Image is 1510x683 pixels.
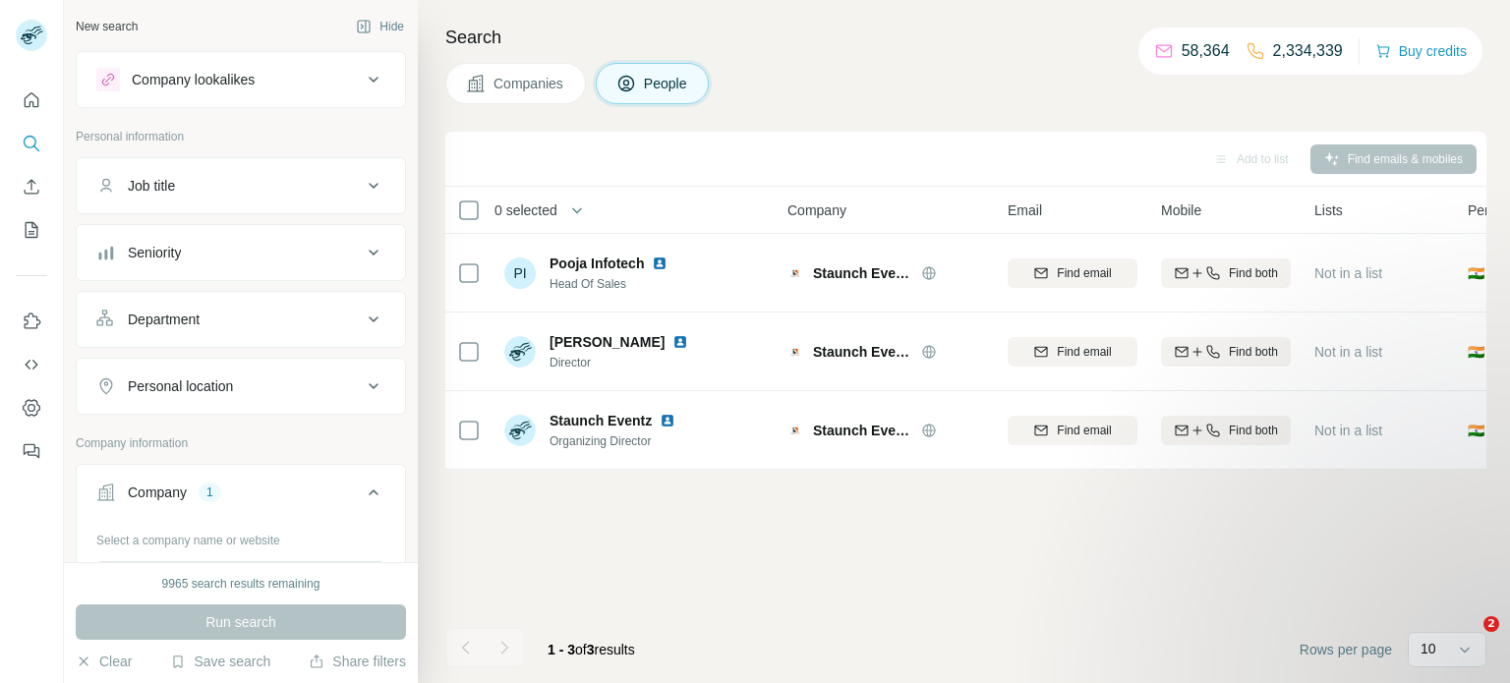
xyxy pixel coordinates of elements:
[199,484,221,501] div: 1
[77,296,405,343] button: Department
[1314,344,1382,360] span: Not in a list
[16,347,47,382] button: Use Surfe API
[504,257,536,289] div: PI
[128,243,181,262] div: Seniority
[76,128,406,145] p: Personal information
[1008,200,1042,220] span: Email
[1057,422,1111,439] span: Find email
[128,376,233,396] div: Personal location
[1314,265,1382,281] span: Not in a list
[16,304,47,339] button: Use Surfe on LinkedIn
[1161,337,1291,367] button: Find both
[76,18,138,35] div: New search
[1057,343,1111,361] span: Find email
[16,390,47,426] button: Dashboard
[77,162,405,209] button: Job title
[1008,337,1137,367] button: Find email
[813,342,911,362] span: Staunch Eventz
[76,434,406,452] p: Company information
[548,642,635,657] span: results
[1468,342,1484,362] span: 🇮🇳
[16,126,47,161] button: Search
[77,229,405,276] button: Seniority
[1182,39,1230,63] p: 58,364
[1375,37,1467,65] button: Buy credits
[1314,200,1343,220] span: Lists
[77,363,405,410] button: Personal location
[644,74,689,93] span: People
[1443,616,1490,663] iframe: Intercom live chat
[128,483,187,502] div: Company
[77,56,405,103] button: Company lookalikes
[550,275,675,293] span: Head Of Sales
[1421,639,1436,658] p: 10
[309,652,406,671] button: Share filters
[132,70,255,89] div: Company lookalikes
[76,652,132,671] button: Clear
[16,83,47,118] button: Quick start
[1161,200,1201,220] span: Mobile
[652,256,668,271] img: LinkedIn logo
[787,265,803,281] img: Logo of Staunch Eventz
[550,432,683,450] span: Organizing Director
[16,212,47,248] button: My lists
[550,354,696,371] span: Director
[162,575,320,593] div: 9965 search results remaining
[787,344,803,360] img: Logo of Staunch Eventz
[1057,264,1111,282] span: Find email
[813,421,911,440] span: Staunch Eventz
[128,310,200,329] div: Department
[128,176,175,196] div: Job title
[504,336,536,368] img: Avatar
[787,423,803,438] img: Logo of Staunch Eventz
[575,642,587,657] span: of
[1300,640,1392,659] span: Rows per page
[342,12,418,41] button: Hide
[96,524,385,549] div: Select a company name or website
[77,469,405,524] button: Company1
[548,642,575,657] span: 1 - 3
[16,169,47,204] button: Enrich CSV
[550,254,644,273] span: Pooja Infotech
[550,411,652,430] span: Staunch Eventz
[16,433,47,469] button: Feedback
[170,652,270,671] button: Save search
[504,415,536,446] img: Avatar
[1229,343,1278,361] span: Find both
[587,642,595,657] span: 3
[1008,416,1137,445] button: Find email
[813,263,911,283] span: Staunch Eventz
[494,74,565,93] span: Companies
[550,332,665,352] span: [PERSON_NAME]
[1483,616,1499,632] span: 2
[787,200,846,220] span: Company
[1008,258,1137,288] button: Find email
[1468,263,1484,283] span: 🇮🇳
[1161,258,1291,288] button: Find both
[1229,264,1278,282] span: Find both
[494,200,557,220] span: 0 selected
[445,24,1486,51] h4: Search
[672,334,688,350] img: LinkedIn logo
[660,413,675,428] img: LinkedIn logo
[1273,39,1343,63] p: 2,334,339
